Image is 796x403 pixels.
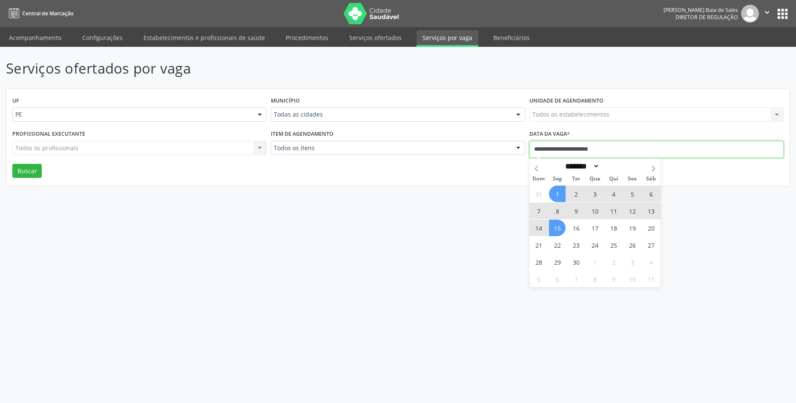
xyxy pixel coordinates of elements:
span: Setembro 14, 2025 [530,220,547,236]
span: Qua [586,176,604,182]
span: Setembro 30, 2025 [568,254,584,270]
span: Setembro 10, 2025 [586,203,603,219]
i:  [762,8,772,17]
label: Unidade de agendamento [529,94,603,108]
button: apps [775,6,790,21]
span: Setembro 9, 2025 [568,203,584,219]
span: Ter [567,176,586,182]
label: Município [271,94,300,108]
a: Beneficiários [487,30,536,45]
span: PE [15,110,249,119]
span: Setembro 22, 2025 [549,237,566,253]
span: Dom [529,176,548,182]
img: img [741,5,759,23]
span: Outubro 10, 2025 [624,271,641,287]
span: Setembro 2, 2025 [568,186,584,202]
span: Setembro 3, 2025 [586,186,603,202]
span: Setembro 21, 2025 [530,237,547,253]
span: Setembro 6, 2025 [643,186,659,202]
span: Setembro 24, 2025 [586,237,603,253]
input: Year [600,162,628,171]
span: Outubro 2, 2025 [605,254,622,270]
span: Qui [604,176,623,182]
span: Sex [623,176,642,182]
span: Setembro 5, 2025 [624,186,641,202]
span: Outubro 3, 2025 [624,254,641,270]
span: Setembro 11, 2025 [605,203,622,219]
span: Setembro 12, 2025 [624,203,641,219]
a: Configurações [76,30,129,45]
span: Outubro 7, 2025 [568,271,584,287]
label: Item de agendamento [271,128,333,141]
select: Month [562,162,600,171]
span: Outubro 1, 2025 [586,254,603,270]
span: Setembro 7, 2025 [530,203,547,219]
span: Setembro 25, 2025 [605,237,622,253]
span: Setembro 13, 2025 [643,203,659,219]
span: Setembro 16, 2025 [568,220,584,236]
span: Todas as cidades [274,110,508,119]
span: Central de Marcação [22,10,73,17]
span: Sáb [642,176,661,182]
span: Setembro 23, 2025 [568,237,584,253]
span: Setembro 29, 2025 [549,254,566,270]
a: Estabelecimentos e profissionais de saúde [138,30,271,45]
a: Serviços ofertados [343,30,408,45]
span: Outubro 6, 2025 [549,271,566,287]
button:  [759,5,775,23]
div: [PERSON_NAME] Baia de Sales [664,6,738,14]
a: Central de Marcação [6,6,73,20]
span: Seg [548,176,567,182]
label: Profissional executante [12,128,85,141]
span: Outubro 5, 2025 [530,271,547,287]
span: Setembro 26, 2025 [624,237,641,253]
a: Serviços por vaga [417,30,478,47]
a: Acompanhamento [3,30,67,45]
label: Data da vaga [529,128,570,141]
span: Outubro 4, 2025 [643,254,659,270]
span: Setembro 1, 2025 [549,186,566,202]
a: Procedimentos [280,30,334,45]
span: Outubro 9, 2025 [605,271,622,287]
span: Agosto 31, 2025 [530,186,547,202]
span: Outubro 8, 2025 [586,271,603,287]
span: Outubro 11, 2025 [643,271,659,287]
span: Setembro 17, 2025 [586,220,603,236]
button: Buscar [12,164,42,178]
span: Todos os itens [274,144,508,152]
span: Setembro 8, 2025 [549,203,566,219]
span: Setembro 15, 2025 [549,220,566,236]
span: Setembro 4, 2025 [605,186,622,202]
span: Setembro 28, 2025 [530,254,547,270]
span: Setembro 19, 2025 [624,220,641,236]
label: UF [12,94,19,108]
span: Setembro 18, 2025 [605,220,622,236]
span: Diretor de regulação [675,14,738,21]
p: Serviços ofertados por vaga [6,58,555,79]
span: Setembro 20, 2025 [643,220,659,236]
span: Setembro 27, 2025 [643,237,659,253]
